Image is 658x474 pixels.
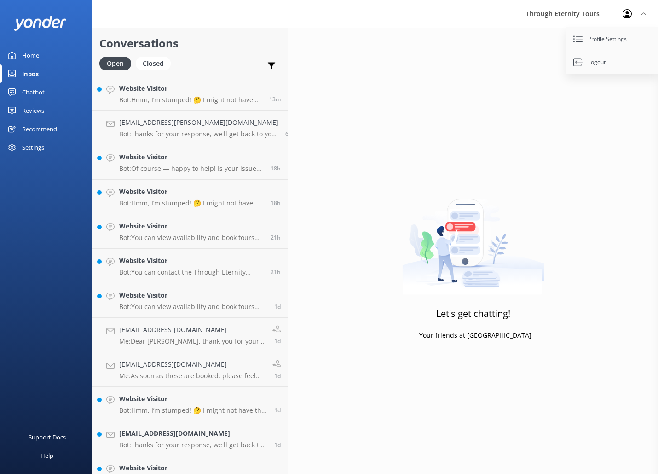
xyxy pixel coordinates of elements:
div: Inbox [22,64,39,83]
h4: Website Visitor [119,83,262,94]
p: Bot: You can view availability and book tours directly online. Please visit our website to explor... [119,234,264,242]
div: Home [22,46,39,64]
p: Bot: You can contact the Through Eternity Tours team at [PHONE_NUMBER] or [PHONE_NUMBER]. You can... [119,268,264,276]
span: Sep 23 2025 11:46am (UTC +02:00) Europe/Amsterdam [285,130,292,138]
a: Website VisitorBot:You can contact the Through Eternity Tours team at [PHONE_NUMBER] or [PHONE_NU... [92,249,288,283]
p: Bot: Hmm, I’m stumped! 🤔 I might not have the answer to that one, but our amazing team definitely... [119,199,264,207]
span: Sep 22 2025 11:44pm (UTC +02:00) Europe/Amsterdam [271,164,281,172]
span: Sep 22 2025 08:28pm (UTC +02:00) Europe/Amsterdam [271,234,281,241]
span: Sep 22 2025 08:26am (UTC +02:00) Europe/Amsterdam [274,441,281,449]
span: Sep 22 2025 11:04pm (UTC +02:00) Europe/Amsterdam [271,199,281,207]
div: Support Docs [29,428,66,446]
span: Sep 22 2025 08:30am (UTC +02:00) Europe/Amsterdam [274,406,281,414]
h4: Website Visitor [119,290,267,300]
p: Bot: Hmm, I’m stumped! 🤔 I might not have the answer to that one, but our amazing team definitely... [119,96,262,104]
h4: Website Visitor [119,152,264,162]
p: Bot: Hmm, I’m stumped! 🤔 I might not have the answer to that one, but our amazing team definitely... [119,406,267,415]
div: Closed [136,57,171,70]
h4: Website Visitor [119,463,267,473]
p: Bot: Thanks for your response, we'll get back to you as soon as we can during opening hours. [119,130,278,138]
h4: Website Visitor [119,221,264,231]
a: Website VisitorBot:Of course — happy to help! Is your issue related to: - 🔄 Changing or canceling... [92,145,288,180]
p: - Your friends at [GEOGRAPHIC_DATA] [415,330,531,340]
a: Closed [136,58,175,68]
a: Website VisitorBot:Hmm, I’m stumped! 🤔 I might not have the answer to that one, but our amazing t... [92,180,288,214]
span: Sep 23 2025 05:47pm (UTC +02:00) Europe/Amsterdam [269,95,281,103]
h4: Website Visitor [119,187,264,197]
a: Website VisitorBot:You can view availability and book tours directly online for your preferred da... [92,283,288,318]
div: Help [40,446,53,465]
p: Me: Dear [PERSON_NAME], thank you for your Live Chat message. Although it is possible that we rec... [119,337,266,345]
a: Website VisitorBot:Hmm, I’m stumped! 🤔 I might not have the answer to that one, but our amazing t... [92,76,288,111]
span: Sep 22 2025 03:44pm (UTC +02:00) Europe/Amsterdam [274,337,281,345]
div: Recommend [22,120,57,138]
img: yonder-white-logo.png [14,16,67,31]
a: [EMAIL_ADDRESS][DOMAIN_NAME]Me:Dear [PERSON_NAME], thank you for your Live Chat message. Although... [92,318,288,352]
h4: [EMAIL_ADDRESS][PERSON_NAME][DOMAIN_NAME] [119,117,278,128]
img: artwork of a man stealing a conversation from at giant smartphone [402,180,544,295]
h4: [EMAIL_ADDRESS][DOMAIN_NAME] [119,359,266,369]
div: Settings [22,138,44,157]
a: Website VisitorBot:Hmm, I’m stumped! 🤔 I might not have the answer to that one, but our amazing t... [92,387,288,421]
h2: Conversations [99,35,281,52]
div: Reviews [22,101,44,120]
h4: Website Visitor [119,394,267,404]
span: Sep 22 2025 08:13pm (UTC +02:00) Europe/Amsterdam [271,268,281,276]
h4: [EMAIL_ADDRESS][DOMAIN_NAME] [119,325,266,335]
p: Bot: Of course — happy to help! Is your issue related to: - 🔄 Changing or canceling a tour - 📧 No... [119,164,264,173]
a: [EMAIL_ADDRESS][DOMAIN_NAME]Me:As soon as these are booked, please feel free to reach out to us a... [92,352,288,387]
div: Chatbot [22,83,45,101]
a: Website VisitorBot:You can view availability and book tours directly online. Please visit our web... [92,214,288,249]
div: Open [99,57,131,70]
a: [EMAIL_ADDRESS][DOMAIN_NAME]Bot:Thanks for your response, we'll get back to you as soon as we can... [92,421,288,456]
p: Bot: You can view availability and book tours directly online for your preferred date. Please vis... [119,303,267,311]
p: Bot: Thanks for your response, we'll get back to you as soon as we can during opening hours. [119,441,267,449]
p: Me: As soon as these are booked, please feel free to reach out to us and we will work on an itine... [119,372,266,380]
a: Open [99,58,136,68]
span: Sep 22 2025 02:15pm (UTC +02:00) Europe/Amsterdam [274,372,281,380]
h4: Website Visitor [119,256,264,266]
h4: [EMAIL_ADDRESS][DOMAIN_NAME] [119,428,267,439]
h3: Let's get chatting! [436,306,510,321]
a: [EMAIL_ADDRESS][PERSON_NAME][DOMAIN_NAME]Bot:Thanks for your response, we'll get back to you as s... [92,111,288,145]
span: Sep 22 2025 04:28pm (UTC +02:00) Europe/Amsterdam [274,303,281,310]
